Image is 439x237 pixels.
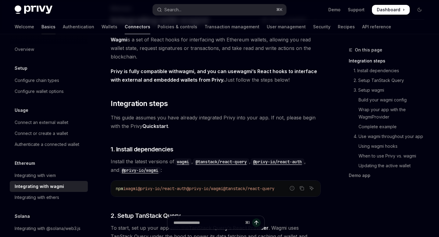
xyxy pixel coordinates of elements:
[10,86,88,97] a: Configure wallet options
[252,218,261,227] button: Send message
[111,113,321,130] span: This guide assumes you have already integrated Privy into your app. If not, please begin with the...
[193,158,249,164] a: @tanstack/react-query
[349,122,429,132] a: Complete example
[164,6,181,13] div: Search...
[111,68,317,83] strong: Privy is fully compatible with , and you can use ’s React hooks to interface with external and em...
[349,151,429,161] a: When to use Privy vs. wagmi
[63,19,94,34] a: Authentication
[251,158,304,164] a: @privy-io/react-auth
[10,223,88,234] a: Integrating with @solana/web3.js
[111,35,321,61] span: is a set of React hooks for interfacing with Ethereum wallets, allowing you read wallet state, re...
[179,68,194,75] a: wagmi
[223,186,274,191] span: @tanstack/react-query
[349,171,429,180] a: Demo app
[348,7,365,13] a: Support
[125,19,150,34] a: Connectors
[15,141,79,148] div: Authenticate a connected wallet
[288,184,296,192] button: Report incorrect code
[123,186,126,191] span: i
[111,99,168,108] span: Integration steps
[10,44,88,55] a: Overview
[158,19,197,34] a: Policies & controls
[10,128,88,139] a: Connect or create a wallet
[153,4,286,15] button: Open search
[10,75,88,86] a: Configure chain types
[415,5,424,15] button: Toggle dark mode
[10,192,88,203] a: Integrating with ethers
[15,65,27,72] h5: Setup
[349,66,429,76] a: 1. Install dependencies
[111,211,181,220] span: 2. Setup TanStack Query
[15,172,56,179] div: Integrating with viem
[15,5,52,14] img: dark logo
[10,181,88,192] a: Integrating with wagmi
[349,161,429,171] a: Updating the active wallet
[138,186,187,191] span: @privy-io/react-auth
[251,158,304,165] code: @privy-io/react-auth
[349,105,429,122] a: Wrap your app with the WagmiProvider
[15,119,68,126] div: Connect an external wallet
[10,139,88,150] a: Authenticate a connected wallet
[126,186,138,191] span: wagmi
[173,216,243,229] input: Ask a question...
[338,19,355,34] a: Recipes
[15,194,59,201] div: Integrating with ethers
[15,77,59,84] div: Configure chain types
[298,184,306,192] button: Copy the contents from the code block
[102,19,117,34] a: Wallets
[15,46,34,53] div: Overview
[267,19,306,34] a: User management
[349,141,429,151] a: Using wagmi hooks
[308,184,316,192] button: Ask AI
[15,225,80,232] div: Integrating with @solana/web3.js
[116,186,123,191] span: npm
[174,158,191,165] code: wagmi
[372,5,410,15] a: Dashboard
[237,68,252,75] a: wagmi
[10,170,88,181] a: Integrating with viem
[111,157,321,174] span: Install the latest versions of , , , and :
[349,95,429,105] a: Build your wagmi config
[111,37,127,43] a: Wagmi
[15,130,68,137] div: Connect or create a wallet
[142,123,168,129] a: Quickstart
[205,19,259,34] a: Transaction management
[174,158,191,164] a: wagmi
[193,158,249,165] code: @tanstack/react-query
[349,76,429,85] a: 2. Setup TanStack Query
[15,183,64,190] div: Integrating with wagmi
[15,88,64,95] div: Configure wallet options
[187,186,223,191] span: @privy-io/wagmi
[15,107,28,114] h5: Usage
[355,46,382,54] span: On this page
[276,7,283,12] span: ⌘ K
[119,167,161,174] code: @privy-io/wagmi
[15,160,35,167] h5: Ethereum
[15,213,30,220] h5: Solana
[328,7,341,13] a: Demo
[10,117,88,128] a: Connect an external wallet
[111,145,173,154] span: 1. Install dependencies
[349,85,429,95] a: 3. Setup wagmi
[349,56,429,66] a: Integration steps
[362,19,391,34] a: API reference
[313,19,330,34] a: Security
[377,7,400,13] span: Dashboard
[15,19,34,34] a: Welcome
[119,167,161,173] a: @privy-io/wagmi
[349,132,429,141] a: 4. Use wagmi throughout your app
[111,67,321,84] span: Just follow the steps below!
[41,19,55,34] a: Basics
